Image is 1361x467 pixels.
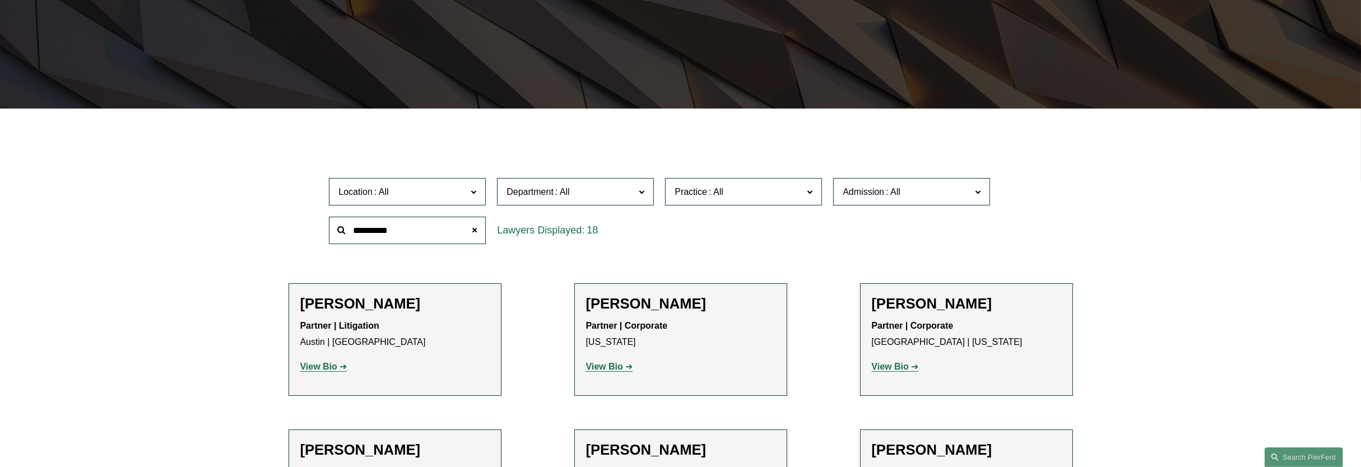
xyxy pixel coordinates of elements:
[872,441,1061,459] h2: [PERSON_NAME]
[1265,447,1343,467] a: Search this site
[675,187,707,197] span: Practice
[872,362,909,371] strong: View Bio
[586,362,623,371] strong: View Bio
[300,295,490,312] h2: [PERSON_NAME]
[300,362,337,371] strong: View Bio
[338,187,373,197] span: Location
[586,362,633,371] a: View Bio
[300,318,490,351] p: Austin | [GEOGRAPHIC_DATA]
[587,225,598,236] span: 18
[300,321,379,330] strong: Partner | Litigation
[300,441,490,459] h2: [PERSON_NAME]
[872,295,1061,312] h2: [PERSON_NAME]
[843,187,884,197] span: Admission
[586,318,775,351] p: [US_STATE]
[872,362,919,371] a: View Bio
[872,321,954,330] strong: Partner | Corporate
[586,441,775,459] h2: [PERSON_NAME]
[300,362,347,371] a: View Bio
[586,295,775,312] h2: [PERSON_NAME]
[872,318,1061,351] p: [GEOGRAPHIC_DATA] | [US_STATE]
[507,187,554,197] span: Department
[586,321,668,330] strong: Partner | Corporate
